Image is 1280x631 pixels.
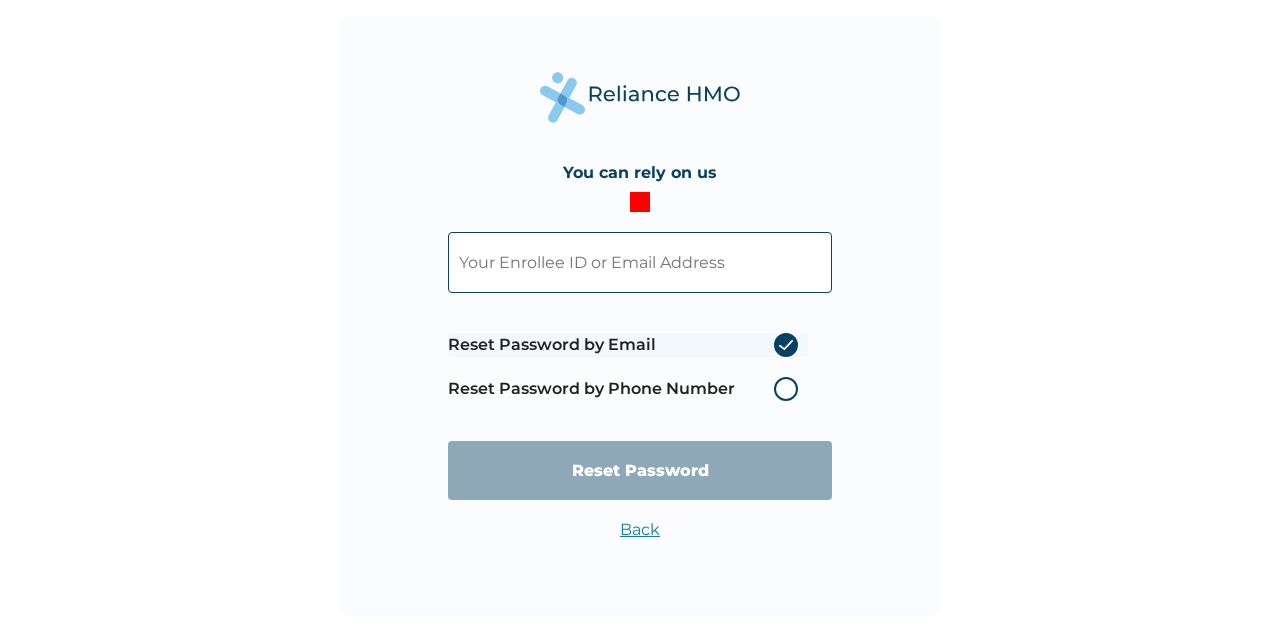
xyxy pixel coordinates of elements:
span: Password reset method [448,323,808,411]
a: Back [620,520,660,539]
img: Reliance Health's Logo [540,72,740,123]
input: Your Enrollee ID or Email Address [448,232,832,293]
input: Reset Password [448,441,832,500]
label: Reset Password by Phone Number [448,377,808,401]
h4: You can rely on us [563,163,717,182]
label: Reset Password by Email [448,333,808,357]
